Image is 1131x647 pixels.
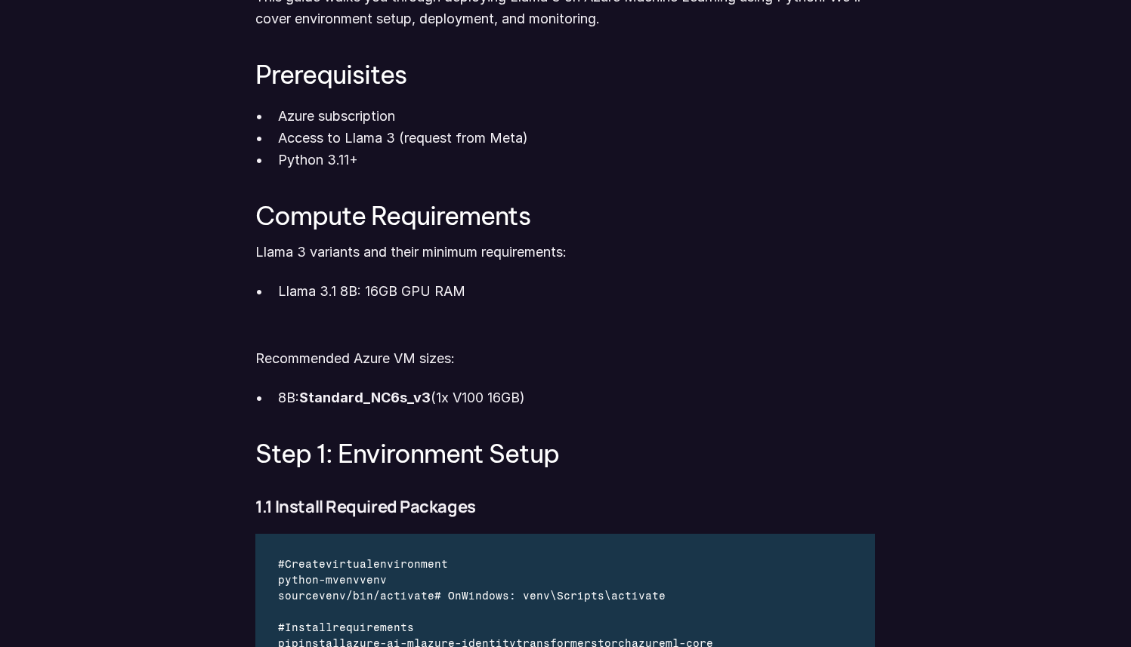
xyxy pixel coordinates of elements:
span: virtual [326,558,373,571]
h3: Compute Requirements [255,202,875,230]
h3: Prerequisites [255,60,875,88]
p: Llama 3 variants and their minimum requirements: [255,242,875,263]
span: python [278,574,319,587]
div: # [278,620,715,636]
span: bin [353,590,373,602]
span: Create [285,558,326,571]
span: : [509,590,516,602]
h4: 1.1 Install Required Packages [255,498,875,516]
span: source [278,590,319,602]
span: requirements [332,621,414,634]
span: Install [285,621,332,634]
h3: Step 1: Environment Setup [255,439,875,467]
strong: Standard_NC6s_v3 [299,390,431,405]
span: venv [523,590,550,602]
span: activate [380,590,434,602]
span: environment [373,558,448,571]
span: venv [360,574,387,587]
span: m [326,574,332,587]
p: Python 3.11+ [278,149,875,171]
p: 8B: (1x V100 16GB) [278,387,875,409]
p: Recommended Azure VM sizes: [255,348,875,370]
div: / / # Windows \Scripts\activate [278,588,715,604]
p: Azure subscription [278,106,875,128]
p: Access to Llama 3 (request from Meta) [278,128,875,149]
span: On [448,590,462,602]
div: - [278,572,715,588]
span: venv [332,574,360,587]
div: # [278,556,715,572]
p: Llama 3.1 8B: 16GB GPU RAM [278,281,875,303]
span: venv [319,590,346,602]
